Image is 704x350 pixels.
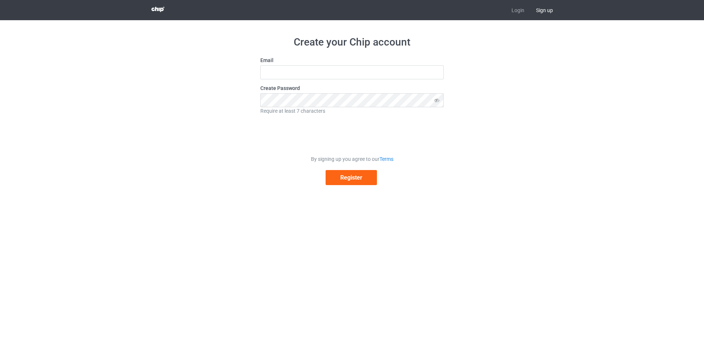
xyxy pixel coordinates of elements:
button: Register [326,170,377,185]
label: Create Password [260,84,444,92]
div: Require at least 7 characters [260,107,444,115]
img: 3d383065fc803cdd16c62507c020ddf8.png [151,7,164,12]
div: By signing up you agree to our [260,155,444,163]
h1: Create your Chip account [260,36,444,49]
a: Terms [379,156,393,162]
label: Email [260,57,444,64]
iframe: reCAPTCHA [296,120,408,148]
